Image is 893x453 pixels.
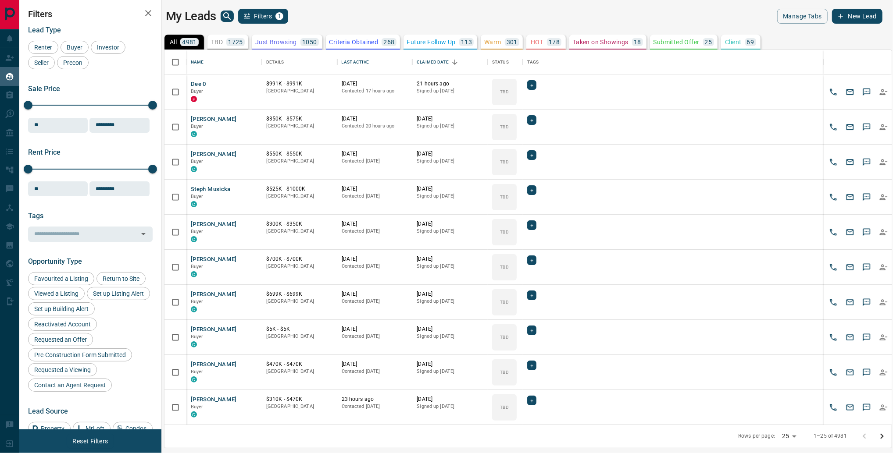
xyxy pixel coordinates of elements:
p: [DATE] [342,115,408,123]
p: [DATE] [417,326,483,333]
button: Reallocate [877,296,890,309]
button: SMS [860,261,873,274]
p: Contacted [DATE] [342,228,408,235]
button: Reallocate [877,331,890,344]
p: 113 [461,39,472,45]
svg: Call [829,123,838,131]
div: property.ca [191,96,197,102]
button: Reallocate [877,261,890,274]
span: + [530,256,533,265]
p: TBD [500,88,509,95]
p: [GEOGRAPHIC_DATA] [266,228,333,235]
div: + [527,255,536,265]
span: Return to Site [100,275,143,282]
button: Email [843,296,857,309]
div: Seller [28,56,55,69]
svg: Reallocate [879,403,888,412]
button: Go to next page [873,428,891,445]
span: Property [38,425,68,432]
button: Sort [449,56,461,68]
svg: Sms [862,368,871,377]
svg: Reallocate [879,263,888,272]
div: Set up Listing Alert [87,287,150,300]
p: Rows per page: [738,432,775,440]
div: condos.ca [191,131,197,137]
span: Buyer [191,88,204,94]
button: Reallocate [877,401,890,414]
p: $300K - $350K [266,220,333,228]
div: condos.ca [191,411,197,418]
span: Set up Building Alert [31,305,92,312]
span: Viewed a Listing [31,290,82,297]
button: Open [137,228,150,240]
span: + [530,116,533,124]
p: HOT [531,39,543,45]
span: Reactivated Account [31,321,94,328]
svg: Sms [862,193,871,202]
span: + [530,361,533,370]
p: [DATE] [342,80,408,88]
button: SMS [860,331,873,344]
p: $5K - $5K [266,326,333,333]
button: SMS [860,156,873,169]
button: SMS [860,191,873,204]
button: SMS [860,226,873,239]
svg: Call [829,263,838,272]
button: Steph Musicka [191,185,231,194]
button: [PERSON_NAME] [191,220,237,229]
div: Last Active [342,50,369,74]
p: TBD [500,194,509,200]
button: Filters1 [238,9,289,24]
button: New Lead [832,9,882,24]
svg: Email [846,193,854,202]
p: Contacted 17 hours ago [342,88,408,95]
span: Buyer [191,159,204,164]
div: Renter [28,41,58,54]
p: Taken on Showings [573,39,629,45]
p: [DATE] [342,185,408,193]
p: TBD [500,334,509,340]
svg: Call [829,158,838,166]
button: Call [827,85,840,99]
button: Reallocate [877,120,890,134]
span: Renter [31,44,55,51]
p: TBD [500,229,509,235]
div: Status [492,50,509,74]
button: Call [827,401,840,414]
p: $700K - $700K [266,255,333,263]
div: + [527,150,536,160]
span: Buyer [191,124,204,129]
span: Tags [28,212,43,220]
p: [DATE] [417,150,483,158]
div: Buyer [61,41,89,54]
p: Contacted 20 hours ago [342,123,408,130]
p: Signed up [DATE] [417,263,483,270]
button: Email [843,331,857,344]
button: Reallocate [877,366,890,379]
button: [PERSON_NAME] [191,361,237,369]
div: Contact an Agent Request [28,379,112,392]
svg: Email [846,228,854,237]
span: Favourited a Listing [31,275,91,282]
div: Set up Building Alert [28,302,95,315]
p: TBD [500,369,509,375]
button: [PERSON_NAME] [191,150,237,159]
button: SMS [860,85,873,99]
svg: Reallocate [879,228,888,237]
button: [PERSON_NAME] [191,326,237,334]
span: Lead Source [28,407,68,415]
button: SMS [860,296,873,309]
p: Signed up [DATE] [417,368,483,375]
div: Last Active [337,50,413,74]
p: [DATE] [417,185,483,193]
button: Email [843,366,857,379]
svg: Sms [862,123,871,131]
p: $550K - $550K [266,150,333,158]
div: Details [266,50,284,74]
p: [DATE] [342,326,408,333]
div: Favourited a Listing [28,272,94,285]
p: Client [725,39,741,45]
div: Reactivated Account [28,318,97,331]
p: [DATE] [417,115,483,123]
div: Details [262,50,337,74]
